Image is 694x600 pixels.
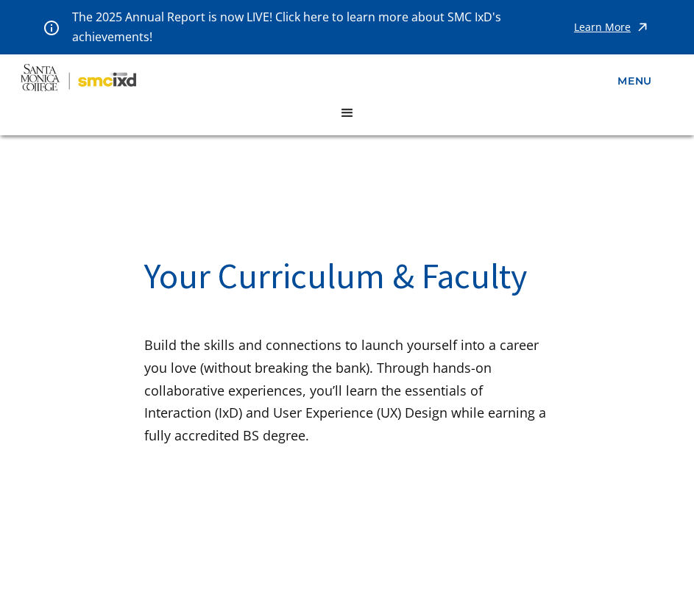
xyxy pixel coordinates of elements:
[144,254,527,298] span: Your Curriculum & Faculty
[72,7,506,47] p: The 2025 Annual Report is now LIVE! Click here to learn more about SMC IxD's achievements!
[610,68,659,95] a: menu
[574,7,650,47] a: Learn More
[21,64,136,98] img: Santa Monica College - SMC IxD logo
[325,91,369,135] address: menu
[44,20,59,35] img: icon - information - alert
[635,7,650,47] img: icon - arrow - alert
[144,334,549,446] p: Build the skills and connections to launch yourself into a career you love (without breaking the ...
[574,22,631,32] div: Learn More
